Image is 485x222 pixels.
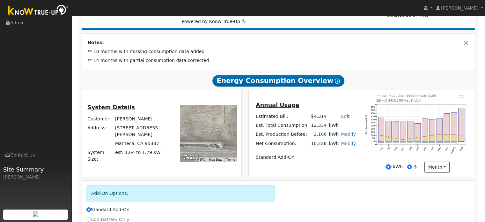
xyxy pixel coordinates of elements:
circle: onclick="" [417,137,418,138]
button: month [424,162,450,172]
text: Net $4314 [404,99,421,102]
div: [PERSON_NAME] [3,174,68,180]
text: Est. Production $969 [382,94,415,97]
circle: onclick="" [432,134,433,135]
text: 400 [371,115,375,118]
circle: onclick="" [381,135,382,136]
circle: onclick="" [395,138,396,139]
circle: onclick="" [388,136,389,137]
rect: onclick="" [459,108,464,142]
text: 500 [371,109,375,111]
input: $ [407,165,412,169]
strong: Notes: [87,40,104,45]
text: Oct [386,146,391,151]
rect: onclick="" [437,141,442,142]
td: kWh [328,130,340,139]
td: Est. Production Before: [254,130,310,139]
text: Nov [393,146,398,151]
rect: onclick="" [444,113,450,141]
span: Site Summary [3,165,68,174]
td: [STREET_ADDRESS][PERSON_NAME] [114,123,171,139]
a: Edit [341,114,349,119]
a: Terms (opens in new tab) [226,158,235,161]
a: Modify [341,141,356,146]
td: Est. Total Consumption: [254,121,310,130]
rect: onclick="" [451,112,457,142]
text: Feb [415,146,420,151]
td: kWh [328,139,340,148]
rect: onclick="" [408,121,413,142]
text: Jun [445,146,449,151]
span: est. 1.64 to 1.79 kW [115,150,161,155]
label: kWh [393,164,403,170]
text: Jan [408,146,412,151]
rect: onclick="" [378,141,384,142]
rect: onclick="" [444,141,450,142]
a: Open this area in Google Maps (opens a new window) [182,154,203,162]
text: 550 [371,105,375,108]
u: Annual Usage [256,102,299,108]
circle: onclick="" [446,134,447,135]
input: Add Battery Only [86,217,91,222]
rect: onclick="" [393,141,399,142]
text:  [459,95,463,99]
rect: onclick="" [400,141,406,142]
td: Customer: [86,114,114,123]
text: Mar [423,146,427,151]
td: 2,106 [310,130,328,139]
input: Standard Add-On [86,207,91,212]
button: Close [463,39,469,46]
td: 10,228 [310,139,328,148]
text: [DATE] [451,146,456,154]
rect: onclick="" [429,141,435,142]
circle: onclick="" [461,135,462,136]
a: Modify [341,132,356,137]
text: 250 [371,124,375,127]
text: Estimated $ [365,115,368,134]
rect: onclick="" [451,141,457,142]
circle: onclick="" [439,134,440,134]
td: Address: [86,123,114,139]
td: Manteca, CA 95337 [114,139,171,148]
div: Add-On Options: [86,185,275,202]
button: Keyboard shortcuts [200,157,205,162]
td: Estimated Bill: [254,112,310,121]
label: $ [414,164,417,170]
span: Energy Consumption Overview [212,75,344,87]
rect: onclick="" [422,141,428,142]
u: System Details [87,104,135,111]
text: Pull $4503 [382,99,398,102]
img: retrieve [33,211,38,217]
text: Push -$189 [418,94,436,97]
label: Standard Add-On [86,206,129,213]
td: $4,314 [310,112,328,121]
td: Net Consumption: [254,139,310,148]
rect: onclick="" [393,121,399,141]
circle: onclick="" [424,136,425,137]
td: [PERSON_NAME] [114,114,171,123]
text: Aug [459,146,464,151]
circle: onclick="" [403,139,404,140]
input: kWh [386,165,391,169]
rect: onclick="" [415,123,421,141]
td: Standard Add-On [254,153,357,162]
td: kWh [328,121,357,130]
text: 200 [371,127,375,130]
text: May [437,146,442,151]
text: Apr [430,146,434,151]
rect: onclick="" [386,121,391,141]
td: System Size: [86,148,114,164]
rect: onclick="" [437,119,442,142]
text: 450 [371,112,375,115]
td: ** 14 months with partial consumption data corrected [86,56,471,65]
img: Know True-Up [5,4,72,18]
rect: onclick="" [408,141,413,142]
text: 300 [371,121,375,124]
td: ** 10 months with missing consumption data added [86,47,471,56]
rect: onclick="" [422,119,428,142]
rect: onclick="" [429,119,435,141]
text: 50 [372,137,375,140]
text: 0 [373,140,375,143]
